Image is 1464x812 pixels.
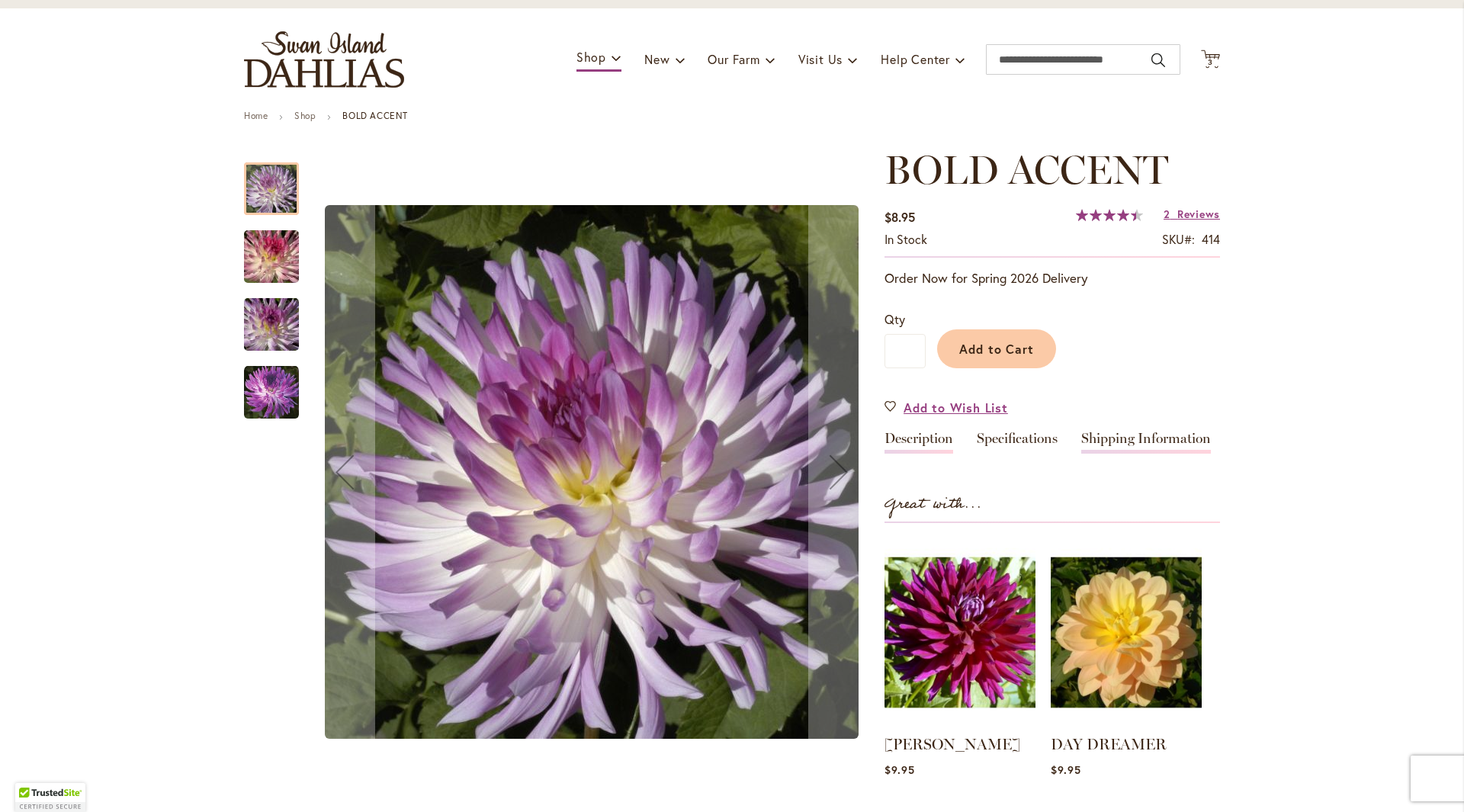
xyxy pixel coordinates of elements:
[644,51,669,67] span: New
[1202,231,1220,249] div: 414
[1177,207,1220,221] span: Reviews
[244,351,299,419] div: BOLD ACCENT
[884,399,1008,416] a: Add to Wish List
[881,51,950,67] span: Help Center
[1081,432,1211,454] a: Shipping Information
[904,399,1008,416] span: Add to Wish List
[314,147,939,798] div: Product Images
[314,147,375,798] button: Previous
[977,432,1058,454] a: Specifications
[884,492,982,517] strong: Great with...
[959,341,1035,357] span: Add to Cart
[325,205,859,739] img: BOLD ACCENT
[884,432,953,454] a: Description
[11,758,54,801] iframe: Launch Accessibility Center
[244,31,404,88] a: store logo
[808,147,869,798] button: Next
[244,365,299,420] img: BOLD ACCENT
[884,146,1168,194] span: BOLD ACCENT
[294,110,316,121] a: Shop
[244,147,314,215] div: BOLD ACCENT
[244,110,268,121] a: Home
[1164,207,1220,221] a: 2 Reviews
[884,735,1020,753] a: [PERSON_NAME]
[884,762,915,777] span: $9.95
[314,147,869,798] div: BOLD ACCENTBOLD ACCENTBOLD ACCENT
[884,209,915,225] span: $8.95
[884,269,1220,287] p: Order Now for Spring 2026 Delivery
[244,215,314,283] div: BOLD ACCENT
[798,51,843,67] span: Visit Us
[708,51,759,67] span: Our Farm
[1051,762,1081,777] span: $9.95
[576,49,606,65] span: Shop
[314,147,869,798] div: BOLD ACCENT
[1164,207,1170,221] span: 2
[884,231,927,247] span: In stock
[884,432,1220,454] div: Detailed Product Info
[1051,538,1202,727] img: DAY DREAMER
[1162,231,1195,247] strong: SKU
[1201,50,1220,70] button: 3
[217,220,326,294] img: BOLD ACCENT
[937,329,1056,368] button: Add to Cart
[244,283,314,351] div: BOLD ACCENT
[217,288,326,361] img: BOLD ACCENT
[342,110,408,121] strong: BOLD ACCENT
[884,311,905,327] span: Qty
[1076,209,1143,221] div: 90%
[1208,57,1213,67] span: 3
[884,231,927,249] div: Availability
[1051,735,1167,753] a: DAY DREAMER
[884,538,1035,727] img: NADINE JESSIE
